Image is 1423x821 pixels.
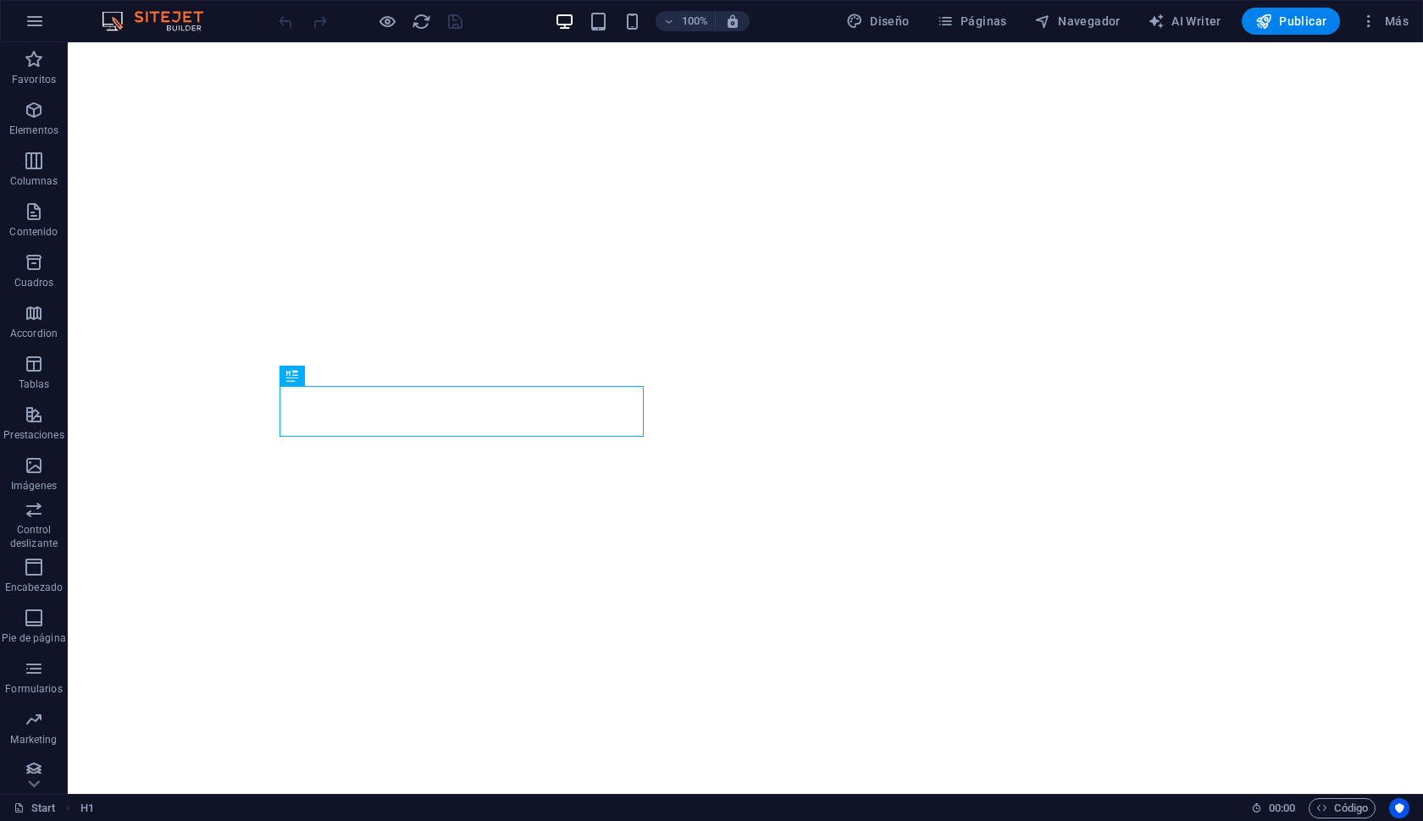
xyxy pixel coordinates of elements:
[930,8,1014,35] button: Páginas
[1027,8,1127,35] button: Navegador
[1360,13,1409,30] span: Más
[11,479,57,493] p: Imágenes
[1389,798,1409,818] button: Usercentrics
[1316,798,1368,818] span: Código
[846,13,910,30] span: Diseño
[839,8,916,35] button: Diseño
[937,13,1007,30] span: Páginas
[10,327,58,340] p: Accordion
[9,225,58,239] p: Contenido
[681,11,708,31] h6: 100%
[1309,798,1376,818] button: Código
[9,124,58,137] p: Elementos
[725,14,740,29] i: Al redimensionar, ajustar el nivel de zoom automáticamente para ajustarse al dispositivo elegido.
[1269,798,1295,818] span: 00 00
[14,798,56,818] a: Haz clic para cancelar la selección y doble clic para abrir páginas
[80,798,94,818] span: Haz clic para seleccionar y doble clic para editar
[1354,8,1415,35] button: Más
[411,11,431,31] button: reload
[5,581,63,594] p: Encabezado
[377,11,397,31] button: Haz clic para salir del modo de previsualización y seguir editando
[12,73,56,86] p: Favoritos
[1242,8,1341,35] button: Publicar
[2,631,65,645] p: Pie de página
[1281,802,1283,814] span: :
[1251,798,1296,818] h6: Tiempo de la sesión
[412,12,431,31] i: Volver a cargar página
[80,798,94,818] nav: breadcrumb
[10,174,58,188] p: Columnas
[1034,13,1121,30] span: Navegador
[10,733,57,747] p: Marketing
[656,11,716,31] button: 100%
[14,276,54,289] p: Cuadros
[839,8,916,35] div: Diseño (Ctrl+Alt+Y)
[1148,13,1221,30] span: AI Writer
[97,11,224,31] img: Editor Logo
[5,682,62,696] p: Formularios
[1255,13,1327,30] span: Publicar
[3,428,64,442] p: Prestaciones
[1141,8,1228,35] button: AI Writer
[19,377,50,391] p: Tablas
